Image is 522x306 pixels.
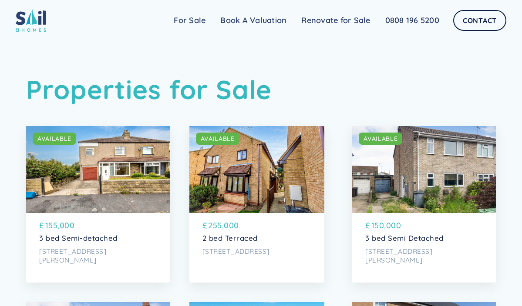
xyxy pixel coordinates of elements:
[378,12,447,29] a: 0808 196 5200
[208,220,239,231] p: 255,000
[202,220,208,231] p: £
[213,12,294,29] a: Book A Valuation
[453,10,506,31] a: Contact
[45,220,75,231] p: 155,000
[352,126,496,283] a: AVAILABLE£150,0003 bed Semi Detached[STREET_ADDRESS][PERSON_NAME]
[202,247,311,256] p: [STREET_ADDRESS]
[26,126,170,283] a: AVAILABLE£155,0003 bed Semi-detached[STREET_ADDRESS][PERSON_NAME]
[39,234,157,243] p: 3 bed Semi-detached
[371,220,401,231] p: 150,000
[364,134,397,143] div: AVAILABLE
[26,74,496,105] h1: Properties for Sale
[39,220,44,231] p: £
[166,12,213,29] a: For Sale
[16,9,46,32] img: sail home logo colored
[202,234,311,243] p: 2 bed Terraced
[365,247,483,265] p: [STREET_ADDRESS][PERSON_NAME]
[365,220,370,231] p: £
[201,134,235,143] div: AVAILABLE
[294,12,377,29] a: Renovate for Sale
[189,126,324,283] a: AVAILABLE£255,0002 bed Terraced[STREET_ADDRESS]
[365,234,483,243] p: 3 bed Semi Detached
[39,247,157,265] p: [STREET_ADDRESS][PERSON_NAME]
[37,134,71,143] div: AVAILABLE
